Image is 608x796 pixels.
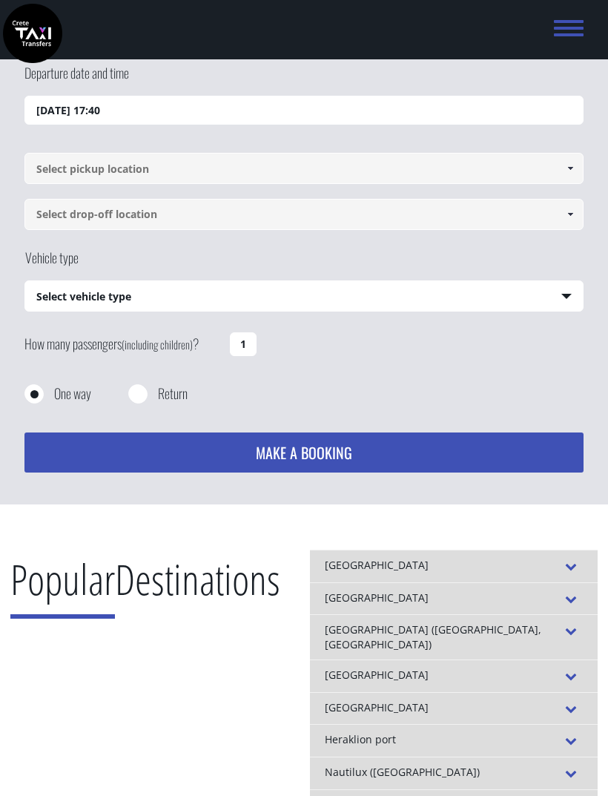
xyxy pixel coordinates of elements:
[10,550,115,619] span: Popular
[54,384,91,403] label: One way
[24,64,129,96] label: Departure date and time
[310,757,598,789] div: Nautilux ([GEOGRAPHIC_DATA])
[122,336,193,352] small: (including children)
[3,4,62,63] img: Crete Taxi Transfers | Safe Taxi Transfer Services from to Heraklion Airport, Chania Airport, Ret...
[25,281,583,312] span: Select vehicle type
[24,249,79,280] label: Vehicle type
[310,724,598,757] div: Heraklion port
[24,153,584,184] input: Select pickup location
[24,199,584,230] input: Select drop-off location
[10,550,280,630] h2: Destinations
[3,24,62,39] a: Crete Taxi Transfers | Safe Taxi Transfer Services from to Heraklion Airport, Chania Airport, Ret...
[158,384,188,403] label: Return
[310,614,598,660] div: [GEOGRAPHIC_DATA] ([GEOGRAPHIC_DATA], [GEOGRAPHIC_DATA])
[558,153,583,184] a: Show All Items
[310,692,598,725] div: [GEOGRAPHIC_DATA]
[310,582,598,615] div: [GEOGRAPHIC_DATA]
[24,432,584,473] button: MAKE A BOOKING
[24,326,221,362] label: How many passengers ?
[310,550,598,582] div: [GEOGRAPHIC_DATA]
[558,199,583,230] a: Show All Items
[310,660,598,692] div: [GEOGRAPHIC_DATA]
